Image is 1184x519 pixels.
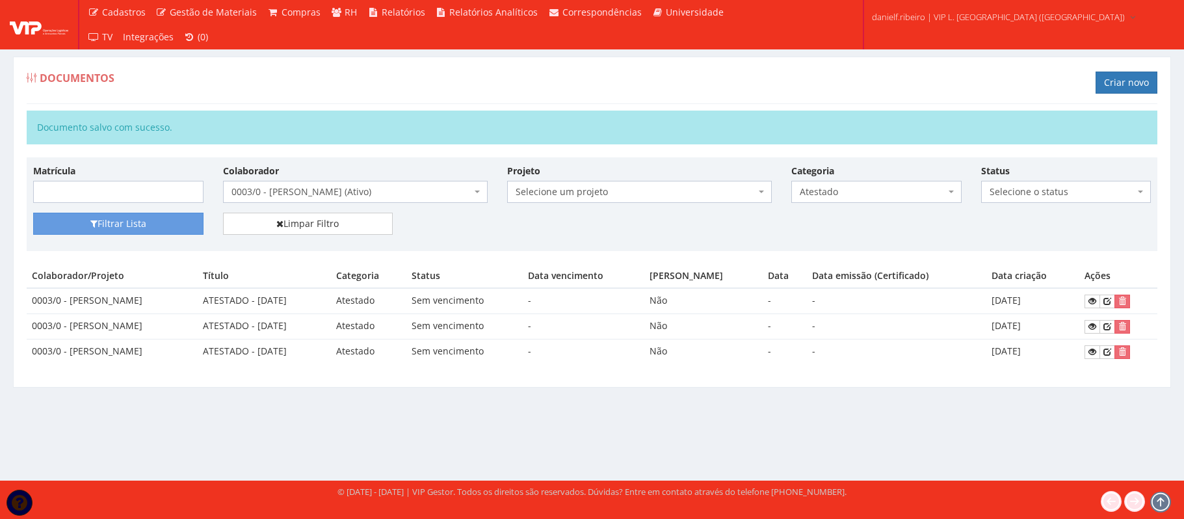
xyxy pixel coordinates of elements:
td: - [523,314,644,339]
th: Data [763,264,807,288]
span: Selecione um projeto [516,185,756,198]
td: - [523,288,644,313]
td: - [763,314,807,339]
span: Atestado [800,185,945,198]
span: Documentos [40,71,114,85]
span: Gestão de Materiais [170,6,257,18]
div: © [DATE] - [DATE] | VIP Gestor. Todos os direitos são reservados. Dúvidas? Entre em contato atrav... [337,486,847,498]
label: Matrícula [33,165,75,178]
span: Selecione o status [981,181,1151,203]
button: Filtrar Lista [33,213,204,235]
td: Não [644,339,763,364]
th: Categoria [331,264,406,288]
span: Selecione um projeto [507,181,772,203]
td: - [523,339,644,364]
a: Limpar Filtro [223,213,393,235]
td: - [807,288,986,313]
td: ATESTADO - [DATE] [198,339,331,364]
td: - [763,339,807,364]
th: Colaborador/Projeto [27,264,198,288]
td: Sem vencimento [406,339,523,364]
th: [PERSON_NAME] [644,264,763,288]
td: 0003/0 - [PERSON_NAME] [27,314,198,339]
a: Integrações [118,25,179,49]
span: Relatórios [382,6,425,18]
span: Integrações [123,31,174,43]
span: Correspondências [562,6,642,18]
span: Selecione o status [990,185,1135,198]
a: Criar novo [1096,72,1157,94]
span: (0) [198,31,208,43]
th: Status [406,264,523,288]
td: Atestado [331,339,406,364]
img: logo [10,15,68,34]
td: Não [644,314,763,339]
span: Atestado [791,181,962,203]
span: danielf.ribeiro | VIP L. [GEOGRAPHIC_DATA] ([GEOGRAPHIC_DATA]) [872,10,1125,23]
a: TV [83,25,118,49]
th: Data criação [986,264,1079,288]
td: - [807,339,986,364]
td: [DATE] [986,288,1079,313]
td: Atestado [331,288,406,313]
th: Título [198,264,331,288]
span: 0003/0 - GILVANE ROSA DOS PASSOS (Ativo) [223,181,488,203]
span: RH [345,6,357,18]
span: Relatórios Analíticos [449,6,538,18]
td: ATESTADO - [DATE] [198,288,331,313]
td: [DATE] [986,314,1079,339]
span: Universidade [666,6,724,18]
th: Data vencimento [523,264,644,288]
th: Ações [1079,264,1157,288]
td: - [807,314,986,339]
td: [DATE] [986,339,1079,364]
span: Compras [282,6,321,18]
td: Não [644,288,763,313]
span: 0003/0 - GILVANE ROSA DOS PASSOS (Ativo) [231,185,471,198]
a: (0) [179,25,214,49]
td: ATESTADO - [DATE] [198,314,331,339]
td: Sem vencimento [406,314,523,339]
span: Cadastros [102,6,146,18]
div: Documento salvo com sucesso. [27,111,1157,144]
label: Status [981,165,1010,178]
td: 0003/0 - [PERSON_NAME] [27,339,198,364]
label: Categoria [791,165,834,178]
td: 0003/0 - [PERSON_NAME] [27,288,198,313]
label: Colaborador [223,165,279,178]
label: Projeto [507,165,540,178]
th: Data emissão (Certificado) [807,264,986,288]
td: Atestado [331,314,406,339]
td: - [763,288,807,313]
td: Sem vencimento [406,288,523,313]
span: TV [102,31,112,43]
